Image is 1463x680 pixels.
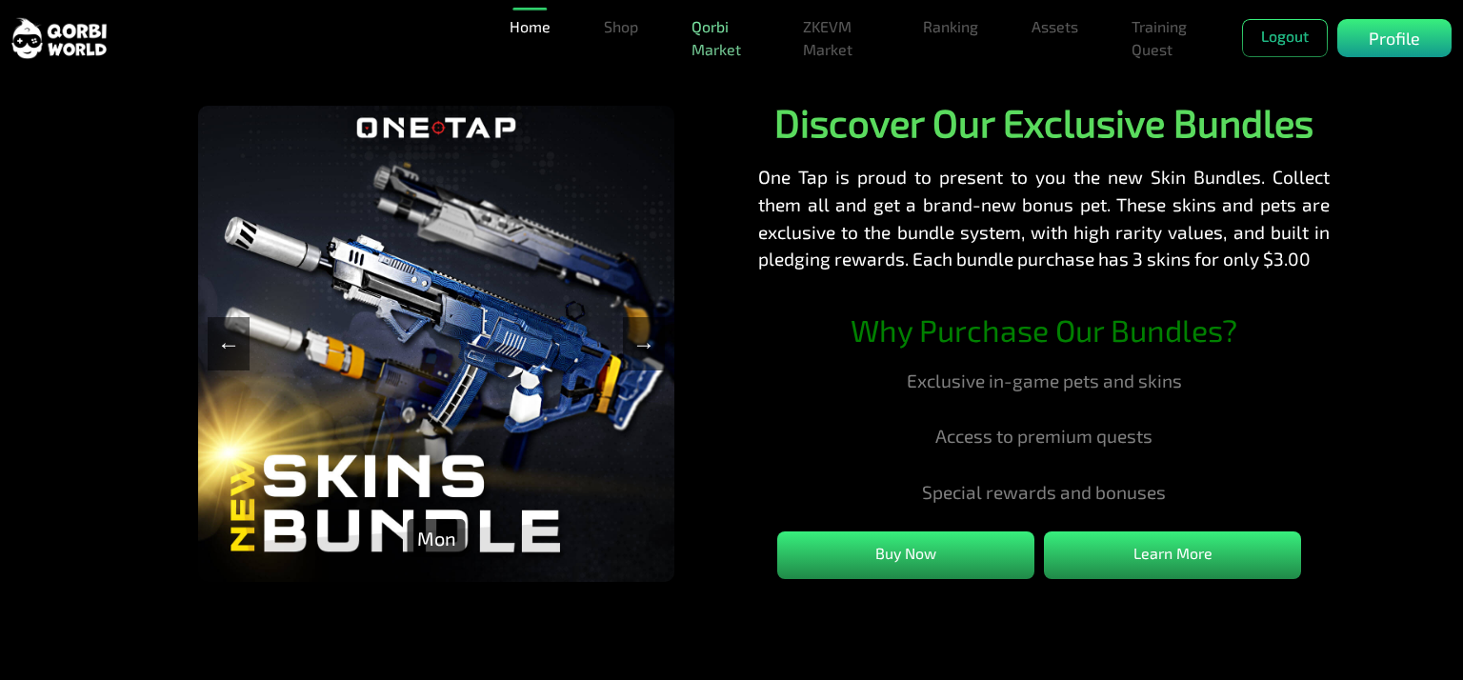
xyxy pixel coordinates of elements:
button: ← [208,317,250,370]
h2: Discover Our Exclusive Bundles [758,99,1330,145]
a: Ranking [915,8,986,46]
p: Mon [408,519,466,557]
p: One Tap is proud to present to you the new Skin Bundles. Collect them all and get a brand-new bon... [758,164,1330,273]
h3: Why Purchase Our Bundles? [758,311,1330,348]
li: Special rewards and bonuses [758,470,1330,516]
img: Mon [198,106,674,582]
a: Shop [596,8,646,46]
button: Buy Now [777,531,1034,579]
a: Qorbi Market [684,8,757,69]
button: Learn More [1044,531,1301,579]
button: Logout [1242,19,1328,57]
a: Training Quest [1124,8,1204,69]
a: ZKEVM Market [795,8,877,69]
li: Exclusive in-game pets and skins [758,358,1330,405]
img: sticky brand-logo [11,16,107,61]
button: → [623,317,665,370]
p: Profile [1369,26,1420,51]
a: Assets [1024,8,1086,46]
a: Home [502,8,558,46]
li: Access to premium quests [758,413,1330,460]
